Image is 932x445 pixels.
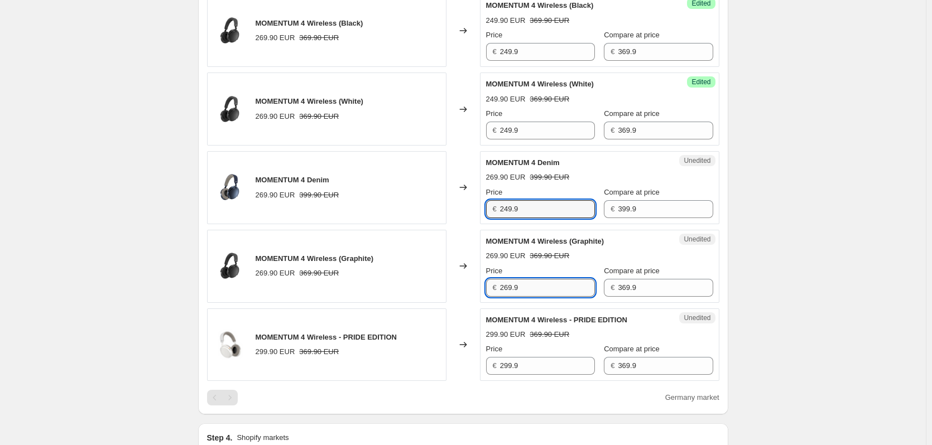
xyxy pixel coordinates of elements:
[486,316,627,324] span: MOMENTUM 4 Wireless - PRIDE EDITION
[493,47,497,56] span: €
[493,205,497,213] span: €
[684,156,710,165] span: Unedited
[213,14,247,47] img: momentum_4_isofront_v1_80x.jpg
[299,32,339,43] strike: 369.90 EUR
[604,109,660,118] span: Compare at price
[604,31,660,39] span: Compare at price
[604,188,660,196] span: Compare at price
[611,47,614,56] span: €
[256,268,295,279] div: 269.90 EUR
[684,313,710,322] span: Unedited
[256,254,374,263] span: MOMENTUM 4 Wireless (Graphite)
[256,32,295,43] div: 269.90 EUR
[256,111,295,122] div: 269.90 EUR
[299,268,339,279] strike: 369.90 EUR
[213,328,247,361] img: M4Pride_Gallery_02_80x.png
[684,235,710,244] span: Unedited
[486,15,526,26] div: 249.90 EUR
[256,176,329,184] span: MOMENTUM 4 Denim
[691,78,710,86] span: Edited
[493,283,497,292] span: €
[486,250,526,262] div: 269.90 EUR
[493,361,497,370] span: €
[530,250,569,262] strike: 369.90 EUR
[486,188,503,196] span: Price
[213,171,247,204] img: MOMENTUM_4_Wireless_Denim_Isofront_80x.png
[207,390,238,405] nav: Pagination
[493,126,497,134] span: €
[611,361,614,370] span: €
[299,111,339,122] strike: 369.90 EUR
[486,31,503,39] span: Price
[604,345,660,353] span: Compare at price
[486,267,503,275] span: Price
[237,432,289,443] p: Shopify markets
[604,267,660,275] span: Compare at price
[530,15,569,26] strike: 369.90 EUR
[611,126,614,134] span: €
[611,283,614,292] span: €
[486,345,503,353] span: Price
[213,93,247,126] img: momentum_4_isofront_v1_80x.jpg
[299,190,339,201] strike: 399.90 EUR
[256,333,397,341] span: MOMENTUM 4 Wireless - PRIDE EDITION
[299,346,339,357] strike: 369.90 EUR
[256,19,363,27] span: MOMENTUM 4 Wireless (Black)
[611,205,614,213] span: €
[530,94,569,105] strike: 369.90 EUR
[530,172,569,183] strike: 399.90 EUR
[256,190,295,201] div: 269.90 EUR
[665,393,719,402] span: Germany market
[486,329,526,340] div: 299.90 EUR
[486,237,604,245] span: MOMENTUM 4 Wireless (Graphite)
[486,80,594,88] span: MOMENTUM 4 Wireless (White)
[256,97,363,105] span: MOMENTUM 4 Wireless (White)
[486,158,560,167] span: MOMENTUM 4 Denim
[530,329,569,340] strike: 369.90 EUR
[207,432,233,443] h2: Step 4.
[486,1,594,9] span: MOMENTUM 4 Wireless (Black)
[486,94,526,105] div: 249.90 EUR
[486,109,503,118] span: Price
[213,249,247,283] img: momentum_4_isofront_v1_80x.jpg
[486,172,526,183] div: 269.90 EUR
[256,346,295,357] div: 299.90 EUR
